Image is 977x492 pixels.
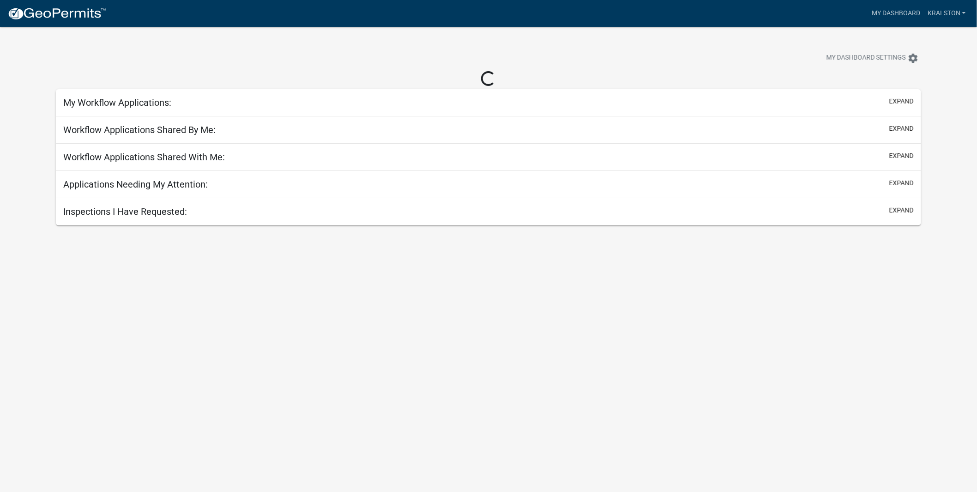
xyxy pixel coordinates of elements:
[63,152,225,163] h5: Workflow Applications Shared With Me:
[908,53,919,64] i: settings
[889,124,914,134] button: expand
[63,124,216,135] h5: Workflow Applications Shared By Me:
[889,206,914,215] button: expand
[889,178,914,188] button: expand
[889,97,914,106] button: expand
[889,151,914,161] button: expand
[63,179,208,190] h5: Applications Needing My Attention:
[63,206,187,217] h5: Inspections I Have Requested:
[868,5,924,22] a: My Dashboard
[826,53,906,64] span: My Dashboard Settings
[63,97,171,108] h5: My Workflow Applications:
[924,5,970,22] a: kralston
[819,49,926,67] button: My Dashboard Settingssettings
